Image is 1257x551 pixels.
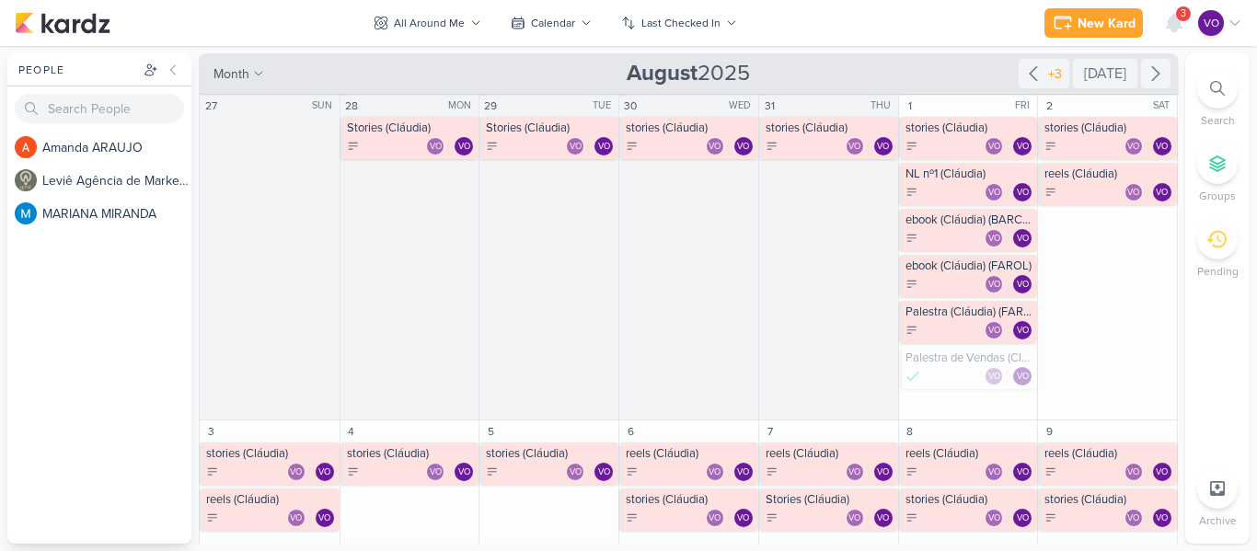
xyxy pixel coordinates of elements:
div: Ventori Oficial [985,229,1003,247]
div: Ventori Oficial [426,463,444,481]
div: reels (Cláudia) [1044,446,1173,461]
div: Ventori Oficial [706,509,724,527]
p: VO [988,143,1000,152]
div: To Do [206,465,219,478]
strong: August [627,60,698,86]
div: Collaborators: Ventori Oficial [566,463,589,481]
div: Ventori Oficial [1013,275,1032,293]
div: Ventori Oficial [874,509,893,527]
div: Assignee: Ventori Oficial [1013,463,1032,481]
p: VO [1127,468,1139,477]
div: Assignee: Ventori Oficial [1153,137,1171,155]
div: Collaborators: Ventori Oficial [706,137,729,155]
div: stories (Cláudia) [626,121,755,135]
div: Assignee: Ventori Oficial [874,509,893,527]
div: Ventori Oficial [846,463,864,481]
div: Collaborators: Ventori Oficial [287,509,310,527]
div: Ventori Oficial [455,463,473,481]
p: VO [1156,514,1168,523]
div: 7 [761,422,779,441]
div: Assignee: Ventori Oficial [455,137,473,155]
div: Ventori Oficial [1013,509,1032,527]
p: VO [1127,143,1139,152]
button: New Kard [1044,8,1143,38]
div: Ventori Oficial [985,509,1003,527]
div: Ventori Oficial [1124,463,1143,481]
p: VO [988,468,1000,477]
p: Search [1201,112,1235,129]
div: Collaborators: Ventori Oficial [985,367,1008,385]
div: Ventori Oficial [734,509,753,527]
p: VO [570,143,582,152]
div: Ventori Oficial [1013,321,1032,339]
input: Search People [15,94,184,123]
div: ebook (Cláudia) (BARCO) [905,212,1034,227]
div: reels (Cláudia) [206,492,336,507]
div: Assignee: Ventori Oficial [1013,137,1032,155]
div: Assignee: Ventori Oficial [734,137,753,155]
div: Ventori Oficial [846,137,864,155]
img: Leviê Agência de Marketing Digital [15,169,37,191]
div: Stories (Cláudia) [486,121,615,135]
div: Assignee: Ventori Oficial [734,463,753,481]
div: Collaborators: Ventori Oficial [985,509,1008,527]
p: VO [1017,514,1029,523]
div: Ventori Oficial [985,367,1003,385]
p: VO [1156,143,1168,152]
div: Ventori Oficial [316,509,334,527]
div: WED [729,98,756,113]
p: VO [430,143,442,152]
span: 2025 [627,59,750,88]
p: VO [988,281,1000,290]
p: VO [1127,189,1139,198]
div: Ventori Oficial [566,137,584,155]
div: Ventori Oficial [734,463,753,481]
p: VO [709,468,721,477]
div: To Do [347,140,360,153]
div: 2 [1040,97,1058,115]
div: To Do [766,465,778,478]
div: stories (Cláudia) [1044,492,1173,507]
div: 1 [901,97,919,115]
p: VO [290,468,302,477]
div: Collaborators: Ventori Oficial [846,463,869,481]
div: L e v i ê A g ê n c i a d e M a r k e t i n g D i g i t a l [42,171,191,190]
div: Ventori Oficial [1013,463,1032,481]
div: reels (Cláudia) [905,446,1034,461]
div: Assignee: Ventori Oficial [316,509,334,527]
div: Collaborators: Ventori Oficial [1124,509,1147,527]
div: 29 [481,97,500,115]
div: Assignee: Ventori Oficial [316,463,334,481]
div: To Do [905,324,918,337]
div: To Do [626,465,639,478]
div: 27 [202,97,220,115]
div: Assignee: Ventori Oficial [1153,509,1171,527]
div: 4 [342,422,361,441]
p: VO [1017,468,1029,477]
div: Collaborators: Ventori Oficial [846,509,869,527]
div: Ventori Oficial [706,137,724,155]
div: stories (Cláudia) [206,446,336,461]
p: VO [877,468,889,477]
div: Assignee: Ventori Oficial [1013,367,1032,385]
p: VO [737,514,749,523]
div: stories (Cláudia) [626,492,755,507]
p: VO [1156,189,1168,198]
p: VO [1017,281,1029,290]
div: Ventori Oficial [1153,183,1171,201]
li: Ctrl + F [1185,68,1250,129]
p: VO [290,514,302,523]
div: Collaborators: Ventori Oficial [426,463,449,481]
div: Collaborators: Ventori Oficial [985,463,1008,481]
p: VO [1017,327,1029,336]
p: VO [988,235,1000,244]
div: Ventori Oficial [455,137,473,155]
div: Ventori Oficial [985,321,1003,339]
div: 6 [621,422,640,441]
div: Ventori Oficial [985,463,1003,481]
div: 30 [621,97,640,115]
p: VO [848,143,860,152]
p: VO [458,468,470,477]
div: To Do [766,140,778,153]
div: To Do [1044,186,1057,199]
